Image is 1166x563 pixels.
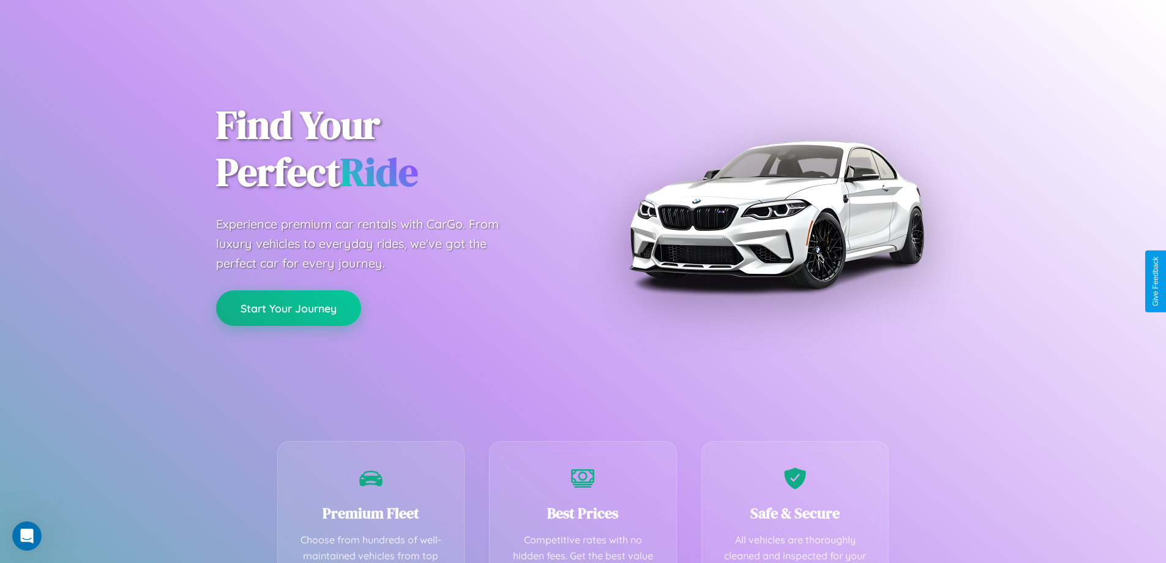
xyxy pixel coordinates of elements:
h3: Best Prices [508,503,658,523]
div: Give Feedback [1151,257,1160,306]
iframe: Intercom live chat [12,521,42,551]
h3: Safe & Secure [720,503,870,523]
span: Ride [340,145,418,198]
button: Start Your Journey [216,290,361,326]
img: Premium BMW car rental vehicle [623,61,929,368]
h1: Find Your Perfect [216,102,565,196]
p: Experience premium car rentals with CarGo. From luxury vehicles to everyday rides, we've got the ... [216,214,522,273]
h3: Premium Fleet [296,503,446,523]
